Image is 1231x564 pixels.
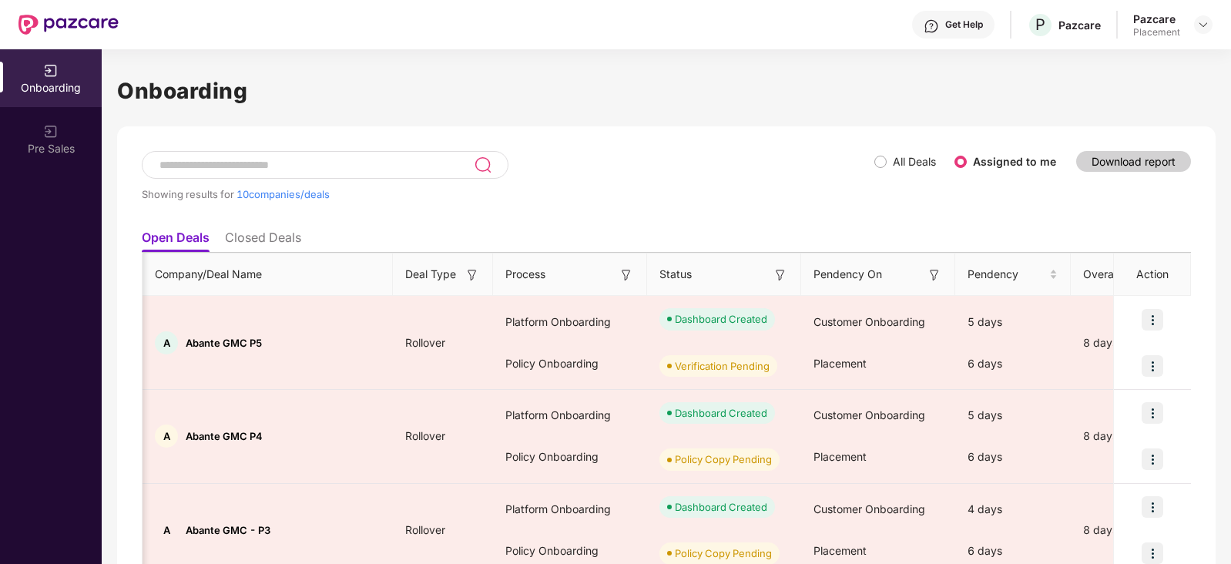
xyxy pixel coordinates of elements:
[1035,15,1045,34] span: P
[1133,26,1180,39] div: Placement
[955,488,1071,530] div: 4 days
[236,188,330,200] span: 10 companies/deals
[968,266,1046,283] span: Pendency
[813,408,925,421] span: Customer Onboarding
[955,301,1071,343] div: 5 days
[393,523,458,536] span: Rollover
[493,394,647,436] div: Platform Onboarding
[659,266,692,283] span: Status
[43,124,59,139] img: svg+xml;base64,PHN2ZyB3aWR0aD0iMjAiIGhlaWdodD0iMjAiIHZpZXdCb3g9IjAgMCAyMCAyMCIgZmlsbD0ibm9uZSIgeG...
[1197,18,1209,31] img: svg+xml;base64,PHN2ZyBpZD0iRHJvcGRvd24tMzJ4MzIiIHhtbG5zPSJodHRwOi8vd3d3LnczLm9yZy8yMDAwL3N2ZyIgd2...
[1058,18,1101,32] div: Pazcare
[1076,151,1191,172] button: Download report
[493,436,647,478] div: Policy Onboarding
[225,230,301,252] li: Closed Deals
[493,343,647,384] div: Policy Onboarding
[1114,253,1191,296] th: Action
[1071,253,1202,296] th: Overall Pendency
[1133,12,1180,26] div: Pazcare
[155,331,178,354] div: A
[186,430,262,442] span: Abante GMC P4
[493,488,647,530] div: Platform Onboarding
[143,253,393,296] th: Company/Deal Name
[155,425,178,448] div: A
[675,405,767,421] div: Dashboard Created
[1071,428,1202,445] div: 8 days
[1142,355,1163,377] img: icon
[813,266,882,283] span: Pendency On
[955,394,1071,436] div: 5 days
[1142,496,1163,518] img: icon
[117,74,1216,108] h1: Onboarding
[675,452,772,467] div: Policy Copy Pending
[405,266,456,283] span: Deal Type
[474,156,491,174] img: svg+xml;base64,PHN2ZyB3aWR0aD0iMjQiIGhlaWdodD0iMjUiIHZpZXdCb3g9IjAgMCAyNCAyNSIgZmlsbD0ibm9uZSIgeG...
[155,519,178,542] div: A
[1071,334,1202,351] div: 8 days
[675,546,772,561] div: Policy Copy Pending
[18,15,119,35] img: New Pazcare Logo
[675,358,770,374] div: Verification Pending
[927,267,942,283] img: svg+xml;base64,PHN2ZyB3aWR0aD0iMTYiIGhlaWdodD0iMTYiIHZpZXdCb3g9IjAgMCAxNiAxNiIgZmlsbD0ibm9uZSIgeG...
[465,267,480,283] img: svg+xml;base64,PHN2ZyB3aWR0aD0iMTYiIGhlaWdodD0iMTYiIHZpZXdCb3g9IjAgMCAxNiAxNiIgZmlsbD0ibm9uZSIgeG...
[1071,522,1202,539] div: 8 days
[675,499,767,515] div: Dashboard Created
[43,63,59,79] img: svg+xml;base64,PHN2ZyB3aWR0aD0iMjAiIGhlaWdodD0iMjAiIHZpZXdCb3g9IjAgMCAyMCAyMCIgZmlsbD0ibm9uZSIgeG...
[393,336,458,349] span: Rollover
[813,502,925,515] span: Customer Onboarding
[924,18,939,34] img: svg+xml;base64,PHN2ZyBpZD0iSGVscC0zMngzMiIgeG1sbnM9Imh0dHA6Ly93d3cudzMub3JnLzIwMDAvc3ZnIiB3aWR0aD...
[186,524,270,536] span: Abante GMC - P3
[505,266,545,283] span: Process
[493,301,647,343] div: Platform Onboarding
[1142,542,1163,564] img: icon
[955,253,1071,296] th: Pendency
[142,230,210,252] li: Open Deals
[813,544,867,557] span: Placement
[893,155,936,168] label: All Deals
[813,357,867,370] span: Placement
[955,436,1071,478] div: 6 days
[142,188,874,200] div: Showing results for
[973,155,1056,168] label: Assigned to me
[393,429,458,442] span: Rollover
[813,450,867,463] span: Placement
[186,337,262,349] span: Abante GMC P5
[1142,309,1163,331] img: icon
[619,267,634,283] img: svg+xml;base64,PHN2ZyB3aWR0aD0iMTYiIGhlaWdodD0iMTYiIHZpZXdCb3g9IjAgMCAxNiAxNiIgZmlsbD0ibm9uZSIgeG...
[1142,448,1163,470] img: icon
[945,18,983,31] div: Get Help
[773,267,788,283] img: svg+xml;base64,PHN2ZyB3aWR0aD0iMTYiIGhlaWdodD0iMTYiIHZpZXdCb3g9IjAgMCAxNiAxNiIgZmlsbD0ibm9uZSIgeG...
[955,343,1071,384] div: 6 days
[813,315,925,328] span: Customer Onboarding
[675,311,767,327] div: Dashboard Created
[1142,402,1163,424] img: icon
